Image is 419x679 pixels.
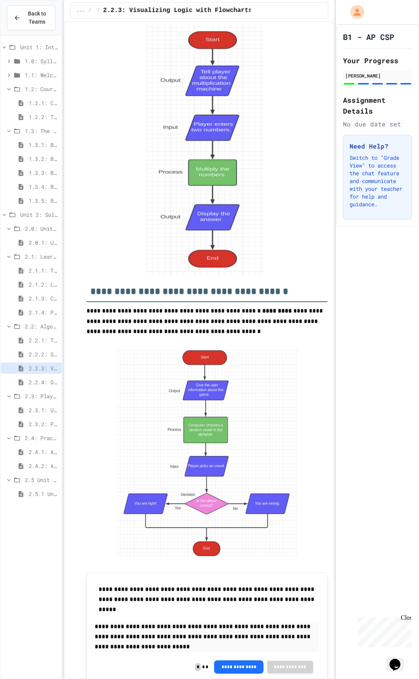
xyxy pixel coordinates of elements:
span: Back to Teams [25,10,49,26]
span: 1.1: Welcome to Computer Science [25,71,59,79]
span: 1.2.2: The AP Exam [29,113,59,121]
h2: Assignment Details [343,95,412,116]
span: / [88,7,91,14]
span: 2.1.3: Challenge Problem - The Bridge [29,294,59,302]
span: 2.0.1: Unit Overview [29,238,59,247]
iframe: chat widget [355,614,411,647]
div: My Account [342,3,366,21]
span: 2.2.3: Visualizing Logic with Flowcharts [103,6,252,15]
span: 2.1.4: Problem Solving Practice [29,308,59,316]
span: Unit 1: Intro to Computer Science [20,43,59,51]
span: 2.4.1: Algorithm Practice Exercises [29,448,59,456]
h3: Need Help? [350,142,405,151]
span: ... [77,7,85,14]
span: 1.3.2: Big Idea 2 - Data [29,155,59,163]
span: 2.1.2: Learning to Solve Hard Problems [29,280,59,289]
div: No due date set [343,119,412,129]
span: 2.2: Algorithms - from Pseudocode to Flowcharts [25,322,59,330]
iframe: chat widget [386,648,411,671]
span: 1.3.4: Big Idea 4 - Computing Systems and Networks [29,183,59,191]
div: Chat with us now!Close [3,3,54,49]
span: 1.3: The Big Ideas [25,127,59,135]
span: 2.5.1 Unit Summary [29,490,59,498]
p: Switch to "Grade View" to access the chat feature and communicate with your teacher for help and ... [350,154,405,208]
span: 2.3.1: Understanding Games with Flowcharts [29,406,59,414]
span: 2.2.3: Visualizing Logic with Flowcharts [29,364,59,372]
button: Back to Teams [7,5,55,30]
span: 2.3: Playing Games [25,392,59,400]
span: 2.1.1: The Growth Mindset [29,266,59,275]
span: 2.2.4: Designing Flowcharts [29,378,59,386]
span: 2.4: Practice with Algorithms [25,434,59,442]
span: 2.1: Learning to Solve Hard Problems [25,252,59,261]
h2: Your Progress [343,55,412,66]
div: [PERSON_NAME] [345,72,410,79]
span: 2.5 Unit Summary [25,476,59,484]
span: 2.0: Unit Overview [25,225,59,233]
span: 1.2.1: Course Overview [29,99,59,107]
span: 1.3.1: Big Idea 1 - Creative Development [29,141,59,149]
span: 1.2: Course Overview and the AP Exam [25,85,59,93]
span: 1.3.5: Big Idea 5 - Impact of Computing [29,197,59,205]
span: 1.3.3: Big Idea 3 - Algorithms and Programming [29,169,59,177]
span: 2.3.2: Problem Solving Reflection [29,420,59,428]
span: / [97,7,100,14]
h1: B1 - AP CSP [343,31,394,42]
span: 1.0: Syllabus [25,57,59,65]
span: Unit 2: Solving Problems in Computer Science [20,211,59,219]
span: 2.4.2: AP Practice Questions [29,462,59,470]
span: 2.2.1: The Power of Algorithms [29,336,59,344]
span: 2.2.2: Specifying Ideas with Pseudocode [29,350,59,358]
